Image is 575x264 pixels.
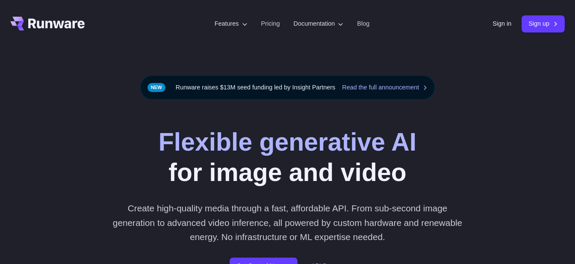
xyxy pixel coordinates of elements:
a: Read the full announcement [342,83,428,92]
a: Sign up [522,15,565,32]
p: Create high-quality media through a fast, affordable API. From sub-second image generation to adv... [110,201,465,244]
a: Go to / [10,17,85,30]
div: Runware raises $13M seed funding led by Insight Partners [140,75,435,100]
h1: for image and video [159,127,416,187]
a: Sign in [492,19,511,29]
a: Blog [357,19,369,29]
strong: Flexible generative AI [159,128,416,156]
a: Pricing [261,19,280,29]
label: Features [215,19,248,29]
label: Documentation [294,19,344,29]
